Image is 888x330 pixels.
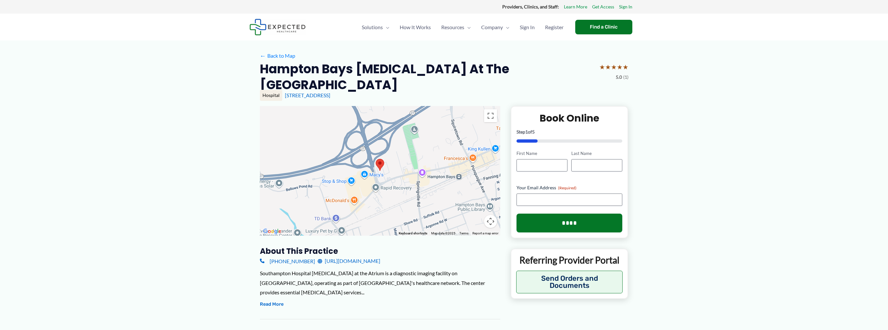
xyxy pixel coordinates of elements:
[441,16,464,39] span: Resources
[623,73,628,81] span: (1)
[357,16,395,39] a: SolutionsMenu Toggle
[515,16,540,39] a: Sign In
[575,20,632,34] a: Find a Clinic
[611,61,617,73] span: ★
[540,16,569,39] a: Register
[484,215,497,228] button: Map camera controls
[571,150,622,157] label: Last Name
[503,16,509,39] span: Menu Toggle
[362,16,383,39] span: Solutions
[517,184,623,191] label: Your Email Address
[395,16,436,39] a: How It Works
[436,16,476,39] a: ResourcesMenu Toggle
[249,19,306,35] img: Expected Healthcare Logo - side, dark font, small
[599,61,605,73] span: ★
[260,268,500,297] div: Southampton Hospital [MEDICAL_DATA] at the Atrium is a diagnostic imaging facility on [GEOGRAPHIC...
[464,16,471,39] span: Menu Toggle
[481,16,503,39] span: Company
[592,3,614,11] a: Get Access
[476,16,515,39] a: CompanyMenu Toggle
[260,90,282,101] div: Hospital
[619,3,632,11] a: Sign In
[383,16,389,39] span: Menu Toggle
[564,3,587,11] a: Learn More
[517,130,623,134] p: Step of
[516,271,623,293] button: Send Orders and Documents
[262,227,283,236] img: Google
[260,246,500,256] h3: About this practice
[616,73,622,81] span: 5.0
[260,53,266,59] span: ←
[558,185,577,190] span: (Required)
[517,112,623,124] h2: Book Online
[260,301,284,308] button: Read More
[285,92,330,98] a: [STREET_ADDRESS]
[431,231,456,235] span: Map data ©2025
[545,16,564,39] span: Register
[605,61,611,73] span: ★
[260,256,315,266] a: [PHONE_NUMBER]
[520,16,535,39] span: Sign In
[617,61,623,73] span: ★
[262,227,283,236] a: Open this area in Google Maps (opens a new window)
[517,150,567,157] label: First Name
[260,51,295,61] a: ←Back to Map
[484,109,497,122] button: Toggle fullscreen view
[532,129,535,135] span: 5
[472,231,498,235] a: Report a map error
[357,16,569,39] nav: Primary Site Navigation
[399,231,427,236] button: Keyboard shortcuts
[260,61,594,93] h2: Hampton Bays [MEDICAL_DATA] at the [GEOGRAPHIC_DATA]
[400,16,431,39] span: How It Works
[459,231,468,235] a: Terms (opens in new tab)
[318,256,380,266] a: [URL][DOMAIN_NAME]
[516,254,623,266] p: Referring Provider Portal
[623,61,628,73] span: ★
[525,129,528,135] span: 1
[502,4,559,9] strong: Providers, Clinics, and Staff:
